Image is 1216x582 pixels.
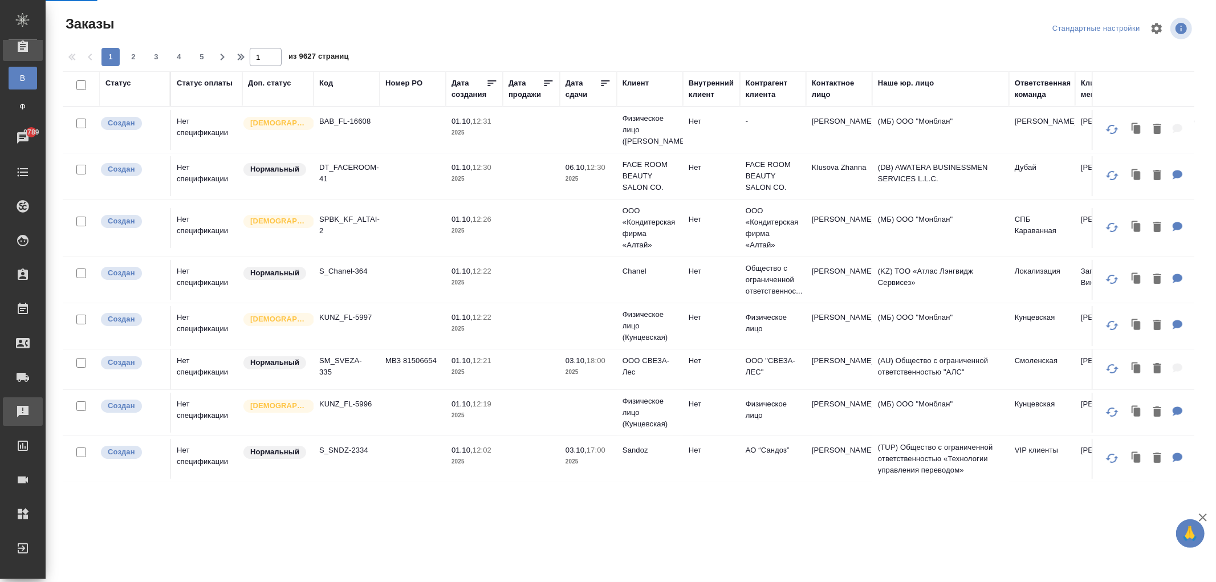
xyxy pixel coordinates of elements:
[623,78,649,89] div: Клиент
[250,164,299,175] p: Нормальный
[1009,156,1075,196] td: Дубай
[452,215,473,223] p: 01.10,
[319,355,374,378] p: SM_SVEZA-335
[1126,357,1148,381] button: Клонировать
[171,208,242,248] td: Нет спецификации
[1081,78,1136,100] div: Клиентские менеджеры
[452,410,497,421] p: 2025
[108,314,135,325] p: Создан
[1075,439,1141,479] td: [PERSON_NAME]
[806,260,872,300] td: [PERSON_NAME]
[1009,260,1075,300] td: Локализация
[746,355,800,378] p: ООО "СВЕЗА-ЛЕС"
[623,205,677,251] p: ООО «Кондитерская фирма «Алтай»
[1009,208,1075,248] td: СПБ Караванная
[872,306,1009,346] td: (МБ) ООО "Монблан"
[452,400,473,408] p: 01.10,
[689,355,734,367] p: Нет
[452,163,473,172] p: 01.10,
[250,117,307,129] p: [DEMOGRAPHIC_DATA]
[746,116,800,127] p: -
[1148,447,1167,470] button: Удалить
[147,48,165,66] button: 3
[1009,393,1075,433] td: Кунцевская
[1148,401,1167,424] button: Удалить
[473,400,491,408] p: 12:19
[319,445,374,456] p: S_SNDZ-2334
[452,367,497,378] p: 2025
[746,398,800,421] p: Физическое лицо
[1099,445,1126,472] button: Обновить
[623,445,677,456] p: Sandoz
[452,117,473,125] p: 01.10,
[1148,357,1167,381] button: Удалить
[171,349,242,389] td: Нет спецификации
[566,456,611,467] p: 2025
[319,214,374,237] p: SPBK_KF_ALTAI-2
[689,78,734,100] div: Внутренний клиент
[288,50,349,66] span: из 9627 страниц
[171,393,242,433] td: Нет спецификации
[1126,216,1148,239] button: Клонировать
[566,78,600,100] div: Дата сдачи
[108,357,135,368] p: Создан
[14,101,31,112] span: Ф
[452,78,486,100] div: Дата создания
[473,117,491,125] p: 12:31
[473,267,491,275] p: 12:22
[1181,522,1200,546] span: 🙏
[170,51,188,63] span: 4
[1126,268,1148,291] button: Клонировать
[623,159,677,193] p: FACE ROOM BEAUTY SALON CO.
[100,266,164,281] div: Выставляется автоматически при создании заказа
[1143,15,1170,42] span: Настроить таблицу
[452,225,497,237] p: 2025
[319,78,333,89] div: Код
[1099,398,1126,426] button: Обновить
[689,162,734,173] p: Нет
[566,446,587,454] p: 03.10,
[623,396,677,430] p: Физическое лицо (Кунцевская)
[587,163,605,172] p: 12:30
[452,127,497,139] p: 2025
[1075,306,1141,346] td: [PERSON_NAME]
[1075,349,1141,389] td: [PERSON_NAME]
[108,267,135,279] p: Создан
[1126,447,1148,470] button: Клонировать
[806,110,872,150] td: [PERSON_NAME]
[100,445,164,460] div: Выставляется автоматически при создании заказа
[1099,162,1126,189] button: Обновить
[689,445,734,456] p: Нет
[623,355,677,378] p: ООО СВЕЗА-Лес
[319,312,374,323] p: KUNZ_FL-5997
[623,266,677,277] p: Chanel
[689,214,734,225] p: Нет
[452,313,473,321] p: 01.10,
[319,266,374,277] p: S_Chanel-364
[124,48,143,66] button: 2
[689,116,734,127] p: Нет
[872,156,1009,196] td: (DB) AWATERA BUSINESSMEN SERVICES L.L.C.
[473,163,491,172] p: 12:30
[1148,268,1167,291] button: Удалить
[872,349,1009,389] td: (AU) Общество с ограниченной ответственностью "АЛС"
[473,215,491,223] p: 12:26
[746,445,800,456] p: АО “Сандоз”
[100,214,164,229] div: Выставляется автоматически при создании заказа
[108,400,135,412] p: Создан
[1099,312,1126,339] button: Обновить
[689,266,734,277] p: Нет
[242,445,308,460] div: Статус по умолчанию для стандартных заказов
[1075,260,1141,300] td: Загородних Виктория
[171,306,242,346] td: Нет спецификации
[380,349,446,389] td: МВЗ 81506654
[1015,78,1071,100] div: Ответственная команда
[100,116,164,131] div: Выставляется автоматически при создании заказа
[193,48,211,66] button: 5
[170,48,188,66] button: 4
[1099,355,1126,382] button: Обновить
[242,355,308,371] div: Статус по умолчанию для стандартных заказов
[1170,18,1194,39] span: Посмотреть информацию
[319,398,374,410] p: KUNZ_FL-5996
[250,215,307,227] p: [DEMOGRAPHIC_DATA]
